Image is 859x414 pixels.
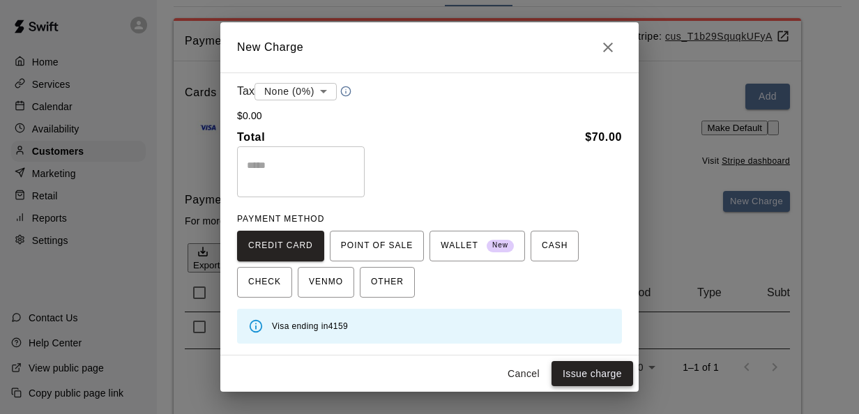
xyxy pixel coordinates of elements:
[254,79,337,105] div: None (0%)
[237,214,324,224] span: PAYMENT METHOD
[531,231,579,261] button: CASH
[237,131,265,143] b: Total
[441,235,514,257] span: WALLET
[237,109,622,123] p: $ 0.00
[487,236,514,255] span: New
[552,361,633,387] button: Issue charge
[248,235,313,257] span: CREDIT CARD
[341,235,413,257] span: POINT OF SALE
[220,22,639,72] h2: New Charge
[585,131,622,143] b: $ 70.00
[371,271,404,293] span: OTHER
[309,271,343,293] span: VENMO
[237,267,292,298] button: CHECK
[272,321,348,331] span: Visa ending in 4159
[594,33,622,61] button: Close
[237,85,254,98] p: Tax
[542,235,568,257] span: CASH
[248,271,281,293] span: CHECK
[429,231,525,261] button: WALLET New
[360,267,415,298] button: OTHER
[501,361,546,387] button: Cancel
[298,267,354,298] button: VENMO
[330,231,424,261] button: POINT OF SALE
[237,231,324,261] button: CREDIT CARD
